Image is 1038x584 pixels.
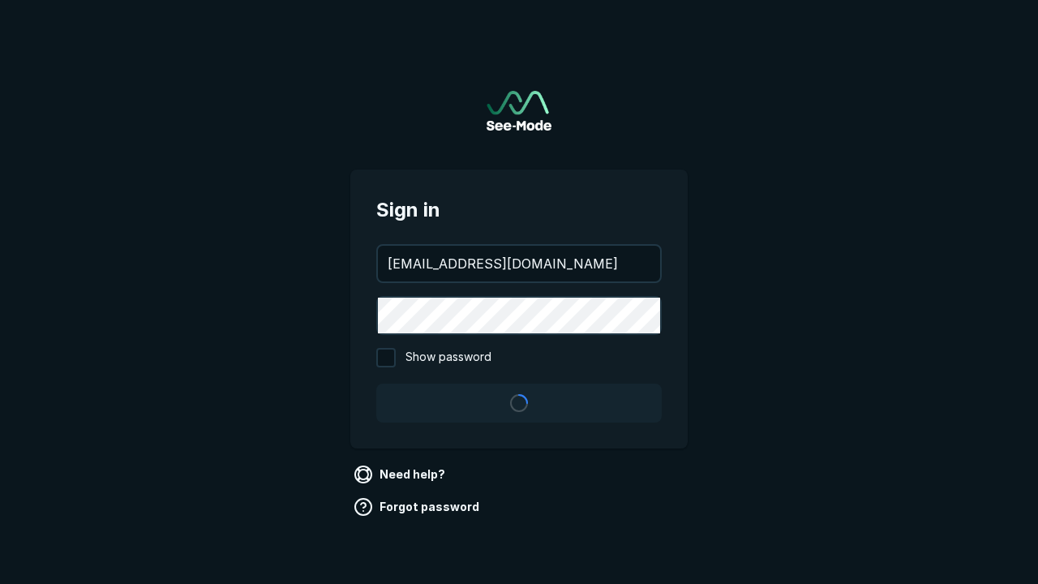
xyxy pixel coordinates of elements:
a: Need help? [350,462,452,487]
span: Sign in [376,195,662,225]
a: Go to sign in [487,91,551,131]
a: Forgot password [350,494,486,520]
img: See-Mode Logo [487,91,551,131]
input: your@email.com [378,246,660,281]
span: Show password [405,348,491,367]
